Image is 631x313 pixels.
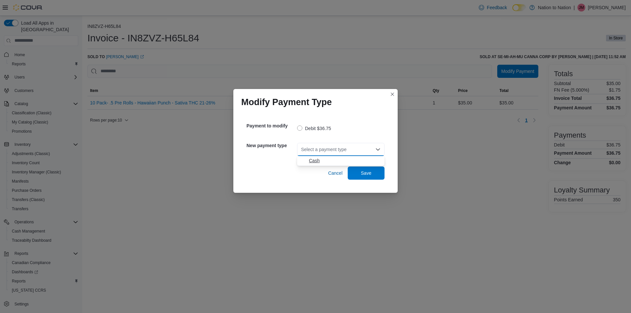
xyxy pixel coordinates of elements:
[246,139,296,152] h5: New payment type
[297,124,331,132] label: Debit $36.75
[241,97,332,107] h1: Modify Payment Type
[297,156,385,166] div: Choose from the following options
[361,170,371,176] span: Save
[309,157,381,164] span: Cash
[325,167,345,180] button: Cancel
[246,119,296,132] h5: Payment to modify
[297,156,385,166] button: Cash
[348,167,385,180] button: Save
[388,90,396,98] button: Closes this modal window
[301,145,302,153] input: Accessible screen reader label
[375,147,381,152] button: Close list of options
[328,170,342,176] span: Cancel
